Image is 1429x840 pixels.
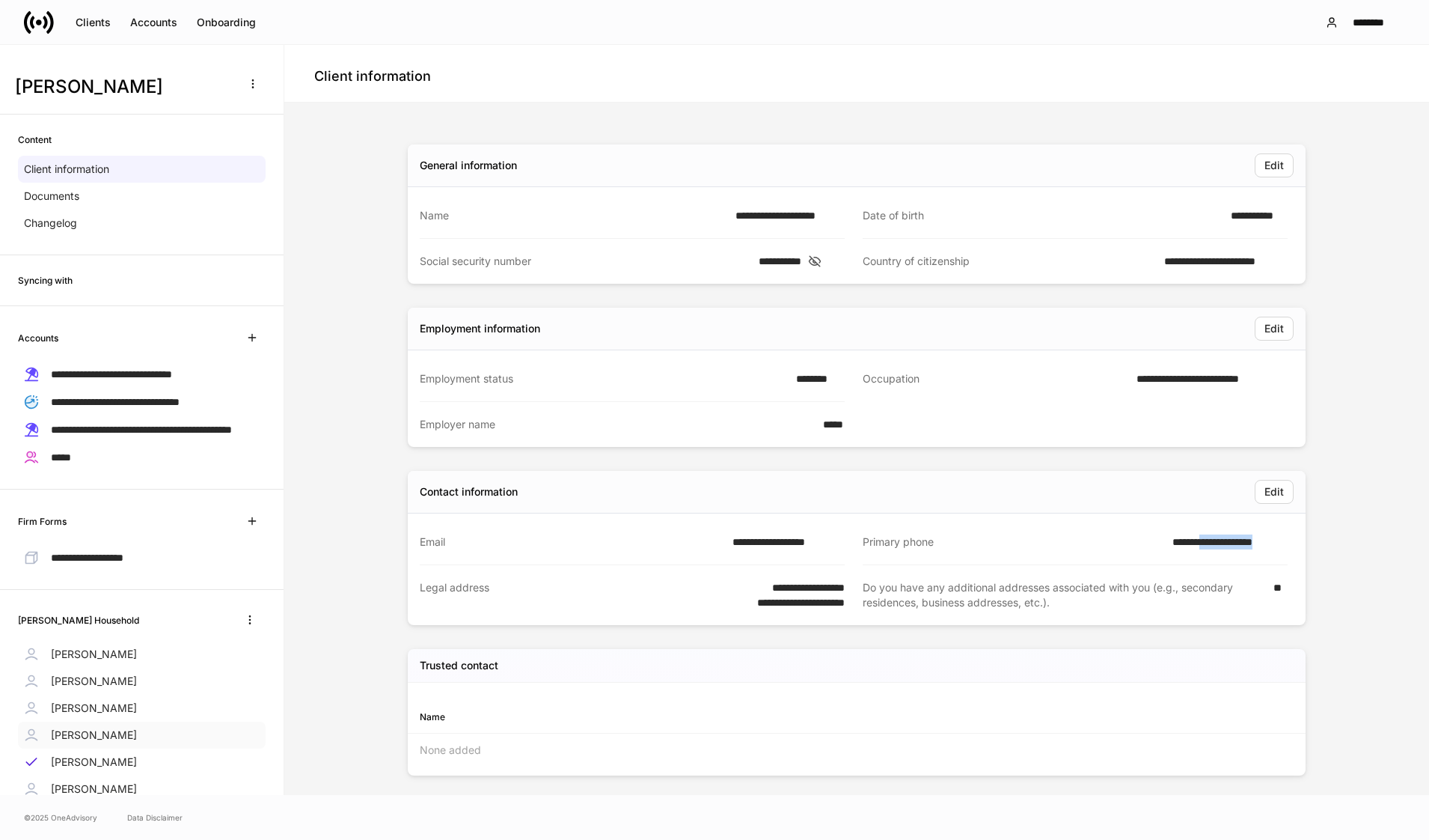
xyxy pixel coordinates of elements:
div: Contact information [420,484,518,499]
div: Date of birth [863,208,1222,223]
button: Accounts [120,10,187,34]
a: Client information [18,156,266,183]
div: None added [408,734,1306,767]
a: [PERSON_NAME] [18,722,266,749]
h6: Content [18,133,52,147]
p: [PERSON_NAME] [51,782,137,797]
a: [PERSON_NAME] [18,695,266,722]
button: Onboarding [187,10,266,34]
button: Edit [1255,480,1294,504]
div: Employer name [420,417,814,432]
div: Onboarding [197,17,256,28]
p: Changelog [24,216,77,231]
a: [PERSON_NAME] [18,641,266,668]
a: [PERSON_NAME] [18,668,266,695]
div: Name [420,710,857,724]
div: Edit [1264,487,1284,497]
p: [PERSON_NAME] [51,728,137,743]
div: Employment status [420,371,787,386]
button: Edit [1255,153,1294,177]
div: Primary phone [863,535,1163,550]
div: Name [420,208,726,223]
p: [PERSON_NAME] [51,701,137,716]
a: Documents [18,183,266,210]
h4: Client information [314,67,431,85]
div: Occupation [863,371,1127,387]
div: Social security number [420,254,750,269]
div: Employment information [420,321,540,336]
h6: Syncing with [18,273,73,287]
div: Clients [76,17,111,28]
h3: [PERSON_NAME] [15,75,231,99]
p: [PERSON_NAME] [51,674,137,689]
h6: [PERSON_NAME] Household [18,613,139,627]
button: Clients [66,10,120,34]
a: Data Disclaimer [127,812,183,824]
div: Accounts [130,17,177,28]
p: Documents [24,189,79,204]
p: Client information [24,162,109,177]
h6: Accounts [18,331,58,345]
h5: Trusted contact [420,658,498,673]
button: Edit [1255,317,1294,341]
p: [PERSON_NAME] [51,755,137,770]
div: Country of citizenship [863,254,1155,269]
div: Email [420,535,723,550]
div: Edit [1264,160,1284,171]
span: © 2025 OneAdvisory [24,812,97,824]
div: Edit [1264,323,1284,334]
a: [PERSON_NAME] [18,776,266,803]
a: Changelog [18,210,266,237]
div: Do you have any additional addresses associated with you (e.g., secondary residences, business ad... [863,580,1264,610]
a: [PERSON_NAME] [18,749,266,776]
div: General information [420,158,517,173]
div: Legal address [420,580,714,610]
p: [PERSON_NAME] [51,647,137,662]
h6: Firm Forms [18,514,67,529]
